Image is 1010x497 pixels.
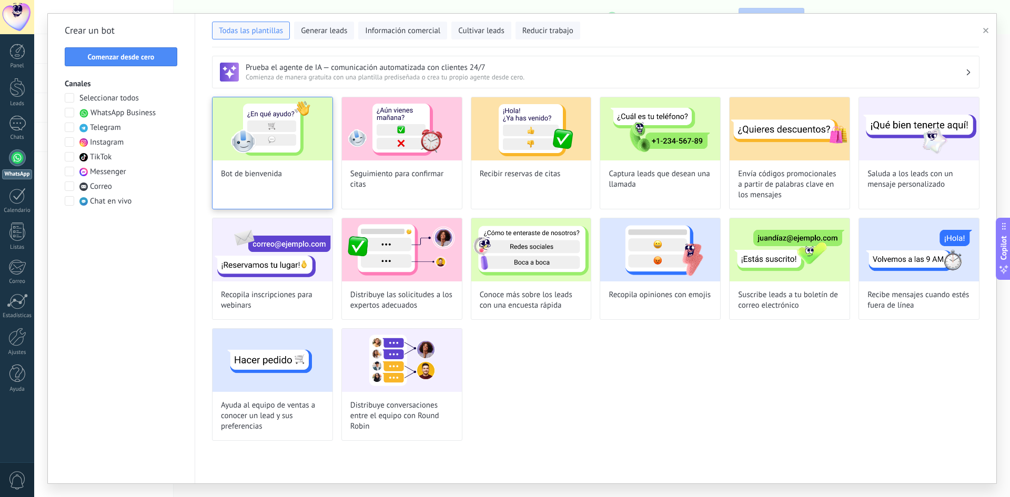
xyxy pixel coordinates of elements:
span: Correo [90,181,112,192]
img: Envía códigos promocionales a partir de palabras clave en los mensajes [730,97,850,160]
h3: Canales [65,79,178,89]
img: Recopila opiniones con emojis [600,218,720,281]
div: Estadísticas [2,312,33,319]
button: Información comercial [358,22,447,39]
span: Messenger [90,167,126,177]
span: Recopila opiniones con emojis [609,290,711,300]
span: Bot de bienvenida [221,169,282,179]
img: Suscribe leads a tu boletín de correo electrónico [730,218,850,281]
span: Distribuye las solicitudes a los expertos adecuados [350,290,453,311]
span: Telegram [90,123,121,133]
span: Chat en vivo [90,196,132,207]
img: Distribuye las solicitudes a los expertos adecuados [342,218,462,281]
span: Copilot [998,236,1009,260]
span: Todas las plantillas [219,26,283,36]
img: Recopila inscripciones para webinars [213,218,332,281]
div: Chats [2,134,33,141]
div: Ayuda [2,386,33,393]
button: Comenzar desde cero [65,47,177,66]
button: Generar leads [294,22,354,39]
span: Reducir trabajo [522,26,573,36]
div: WhatsApp [2,169,32,179]
span: Recibe mensajes cuando estés fuera de línea [867,290,971,311]
div: Calendario [2,207,33,214]
span: Seleccionar todos [79,93,139,104]
img: Bot de bienvenida [213,97,332,160]
span: Generar leads [301,26,347,36]
div: Correo [2,278,33,285]
span: Comenzar desde cero [88,53,155,60]
img: Distribuye conversaciones entre el equipo con Round Robin [342,329,462,392]
span: Instagram [90,137,124,148]
span: Ayuda al equipo de ventas a conocer un lead y sus preferencias [221,400,324,432]
span: WhatsApp Business [90,108,156,118]
span: Recopila inscripciones para webinars [221,290,324,311]
div: Leads [2,100,33,107]
img: Seguimiento para confirmar citas [342,97,462,160]
button: Cultivar leads [451,22,511,39]
h2: Crear un bot [65,22,178,39]
img: Conoce más sobre los leads con una encuesta rápida [471,218,591,281]
span: Seguimiento para confirmar citas [350,169,453,190]
span: Suscribe leads a tu boletín de correo electrónico [738,290,841,311]
span: Conoce más sobre los leads con una encuesta rápida [480,290,583,311]
span: Cultivar leads [458,26,504,36]
div: Panel [2,63,33,69]
img: Recibir reservas de citas [471,97,591,160]
img: Saluda a los leads con un mensaje personalizado [859,97,979,160]
button: Reducir trabajo [516,22,580,39]
span: Distribuye conversaciones entre el equipo con Round Robin [350,400,453,432]
span: Comienza de manera gratuita con una plantilla prediseñada o crea tu propio agente desde cero. [246,73,965,82]
span: Envía códigos promocionales a partir de palabras clave en los mensajes [738,169,841,200]
img: Captura leads que desean una llamada [600,97,720,160]
div: Listas [2,244,33,251]
span: Recibir reservas de citas [480,169,561,179]
div: Ajustes [2,349,33,356]
span: TikTok [90,152,112,163]
button: Todas las plantillas [212,22,290,39]
span: Captura leads que desean una llamada [609,169,712,190]
img: Recibe mensajes cuando estés fuera de línea [859,218,979,281]
h3: Prueba el agente de IA — comunicación automatizada con clientes 24/7 [246,63,965,73]
span: Información comercial [365,26,440,36]
span: Saluda a los leads con un mensaje personalizado [867,169,971,190]
img: Ayuda al equipo de ventas a conocer un lead y sus preferencias [213,329,332,392]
